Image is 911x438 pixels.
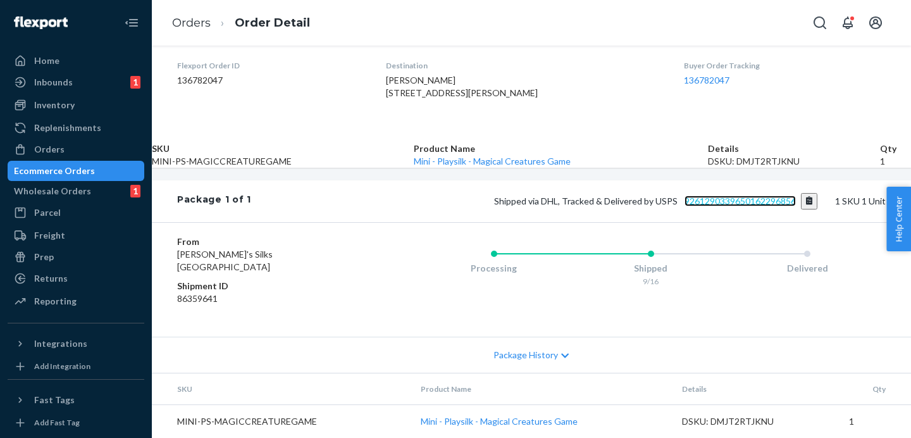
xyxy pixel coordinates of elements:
dd: 86359641 [177,292,365,305]
dt: From [177,235,365,248]
ol: breadcrumbs [162,4,320,42]
div: Delivered [729,262,886,275]
button: Open Search Box [807,10,833,35]
th: SKU [152,373,411,405]
button: Copy tracking number [801,193,818,210]
a: Home [8,51,144,71]
div: Inbounds [34,76,73,89]
td: 1 [839,404,911,438]
td: MINI-PS-MAGICCREATUREGAME [152,404,411,438]
div: Replenishments [34,122,101,134]
button: Help Center [886,187,911,251]
div: Add Fast Tag [34,417,80,428]
img: Flexport logo [14,16,68,29]
td: 1 [880,155,911,168]
div: Reporting [34,295,77,308]
div: 1 [130,76,140,89]
div: Home [34,54,59,67]
div: Wholesale Orders [14,185,91,197]
a: Parcel [8,203,144,223]
a: 9261290339650162296856 [685,196,796,206]
div: Freight [34,229,65,242]
a: Add Fast Tag [8,415,144,430]
th: Details [708,142,880,155]
a: 136782047 [684,75,729,85]
a: Order Detail [235,16,310,30]
div: Orders [34,143,65,156]
div: Ecommerce Orders [14,165,95,177]
div: DSKU: DMJT2RTJKNU [682,415,829,428]
button: Open notifications [835,10,860,35]
th: Qty [839,373,911,405]
div: Integrations [34,337,87,350]
th: Product Name [411,373,672,405]
a: Ecommerce Orders [8,161,144,181]
span: Package History [493,349,558,361]
a: Replenishments [8,118,144,138]
div: DSKU: DMJT2RTJKNU [708,155,880,168]
div: Prep [34,251,54,263]
div: Package 1 of 1 [177,193,251,210]
th: Product Name [414,142,708,155]
th: Details [672,373,839,405]
th: SKU [152,142,414,155]
th: Qty [880,142,911,155]
span: [PERSON_NAME]'s Silks [GEOGRAPHIC_DATA] [177,249,273,272]
a: Mini - Playsilk - Magical Creatures Game [421,416,578,427]
span: Shipped via DHL, Tracked & Delivered by USPS [494,196,818,206]
div: Fast Tags [34,394,75,406]
a: Orders [8,139,144,160]
a: Returns [8,268,144,289]
div: Parcel [34,206,61,219]
div: Returns [34,272,68,285]
button: Fast Tags [8,390,144,410]
dt: Buyer Order Tracking [684,60,886,71]
a: Inventory [8,95,144,115]
button: Close Navigation [119,10,144,35]
a: Orders [172,16,211,30]
div: Add Integration [34,361,90,372]
a: Prep [8,247,144,267]
div: Inventory [34,99,75,111]
div: 9/16 [573,276,729,287]
dt: Flexport Order ID [177,60,366,71]
dt: Destination [386,60,664,71]
a: Reporting [8,291,144,311]
dd: 136782047 [177,74,366,87]
a: Mini - Playsilk - Magical Creatures Game [414,156,571,166]
button: Open account menu [863,10,888,35]
div: 1 SKU 1 Unit [251,193,886,210]
div: Shipped [573,262,729,275]
dt: Shipment ID [177,280,365,292]
a: Wholesale Orders1 [8,181,144,201]
span: [PERSON_NAME] [STREET_ADDRESS][PERSON_NAME] [386,75,538,98]
button: Integrations [8,334,144,354]
div: Processing [416,262,573,275]
a: Freight [8,225,144,246]
a: Add Integration [8,359,144,374]
a: Inbounds1 [8,72,144,92]
td: MINI-PS-MAGICCREATUREGAME [152,155,414,168]
div: 1 [130,185,140,197]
